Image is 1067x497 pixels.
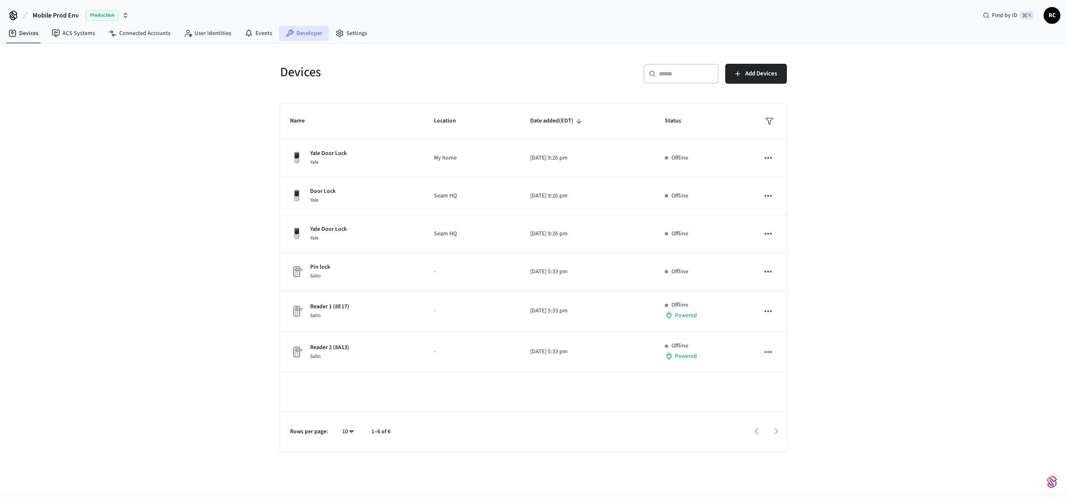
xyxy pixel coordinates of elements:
[434,230,510,238] p: Seam HQ
[85,10,119,21] span: Production
[725,64,787,84] button: Add Devices
[671,267,688,276] p: Offline
[1020,11,1034,20] span: ⌘ K
[338,426,358,438] div: 10
[290,427,328,436] p: Rows per page:
[665,115,692,127] span: Status
[671,301,688,310] p: Offline
[671,342,688,350] p: Offline
[310,197,318,204] span: Yale
[530,230,645,238] p: [DATE] 9:26 pm
[530,307,645,315] p: [DATE] 5:33 pm
[371,427,391,436] p: 1–6 of 6
[992,11,1017,20] span: Find by ID
[1044,8,1059,23] span: RC
[310,187,336,196] p: Door Lock
[177,26,238,41] a: User Identities
[310,272,321,280] span: Salto
[290,115,316,127] span: Name
[33,10,79,20] span: Mobile Prod Env
[530,115,584,127] span: Date added(EDT)
[290,189,303,202] img: Yale Assure Touchscreen Wifi Smart Lock, Satin Nickel, Front
[280,104,787,372] table: sticky table
[290,305,303,318] img: Placeholder Lock Image
[102,26,177,41] a: Connected Accounts
[434,267,510,276] p: -
[530,192,645,200] p: [DATE] 9:26 pm
[434,115,467,127] span: Location
[976,8,1040,23] div: Find by ID⌘ K
[745,68,777,79] span: Add Devices
[310,343,349,352] p: Reader 2 (8A13)
[310,149,347,158] p: Yale Door Lock
[290,345,303,359] img: Placeholder Lock Image
[310,353,321,360] span: Salto
[434,347,510,356] p: -
[310,263,330,272] p: Pin lock
[329,26,374,41] a: Settings
[290,265,303,278] img: Placeholder Lock Image
[45,26,102,41] a: ACS Systems
[280,64,528,81] h5: Devices
[671,154,688,162] p: Offline
[310,235,318,242] span: Yale
[279,26,329,41] a: Developer
[310,159,318,166] span: Yale
[530,347,645,356] p: [DATE] 5:33 pm
[1047,475,1057,489] img: SeamLogoGradient.69752ec5.svg
[2,26,45,41] a: Devices
[671,192,688,200] p: Offline
[434,192,510,200] p: Seam HQ
[310,302,349,311] p: Reader 1 (8E17)
[1044,7,1060,24] button: RC
[310,225,347,234] p: Yale Door Lock
[434,307,510,315] p: -
[434,154,510,162] p: My home
[310,312,321,319] span: Salto
[238,26,279,41] a: Events
[530,154,645,162] p: [DATE] 9:26 pm
[290,151,303,165] img: Yale Assure Touchscreen Wifi Smart Lock, Satin Nickel, Front
[530,267,645,276] p: [DATE] 5:33 pm
[671,230,688,238] p: Offline
[675,311,697,320] span: Powered
[290,227,303,240] img: Yale Assure Touchscreen Wifi Smart Lock, Satin Nickel, Front
[675,352,697,360] span: Powered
